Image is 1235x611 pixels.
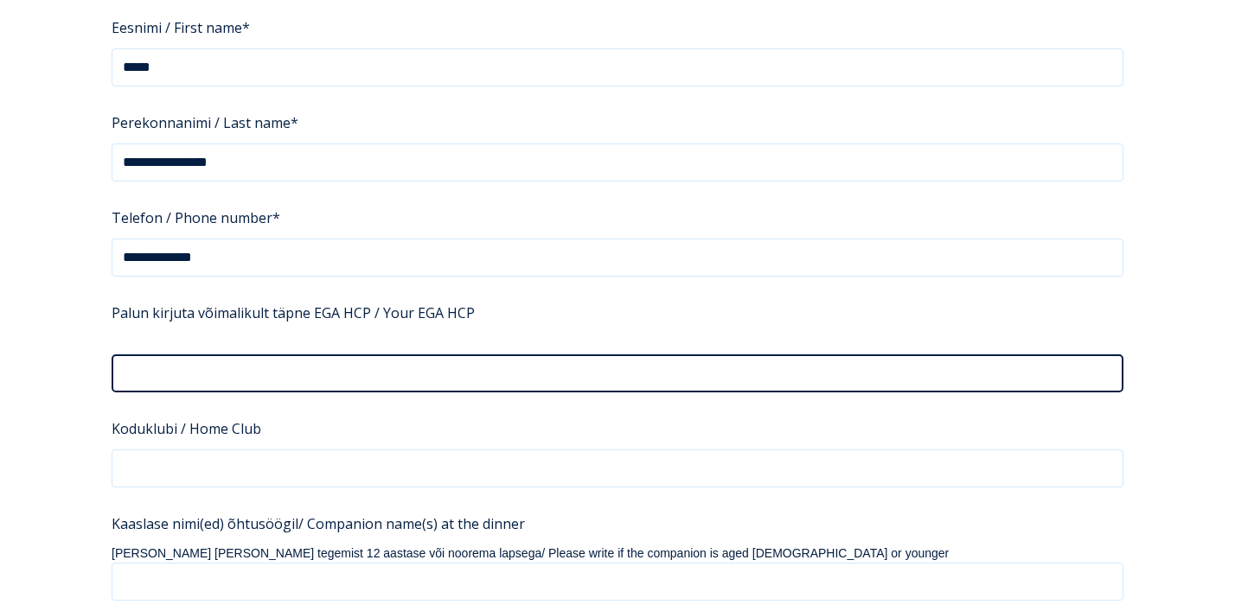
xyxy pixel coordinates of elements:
legend: [PERSON_NAME] [PERSON_NAME] tegemist 12 aastase või noorema lapsega/ Please write if the companio... [112,544,1123,563]
span: Koduklubi / Home Club [112,414,261,443]
span: Telefon / Phone number [112,203,272,232]
p: Palun kirjuta võimalikult täpne EGA HCP / Your EGA HCP [112,302,1123,323]
span: Eesnimi / First name [112,13,242,42]
span: Perekonnanimi / Last name [112,108,291,137]
span: Kaaslase nimi(ed) õhtusöögil/ Companion name(s) at the dinner [112,509,525,538]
